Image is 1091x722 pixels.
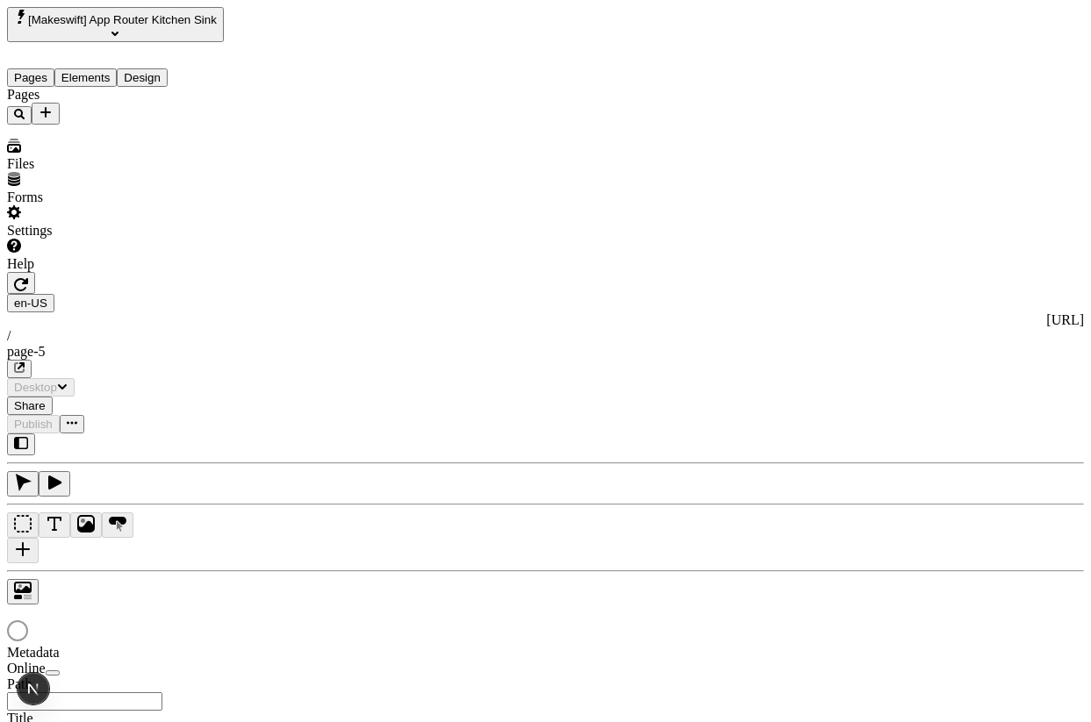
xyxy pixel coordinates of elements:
span: en-US [14,297,47,310]
button: Design [117,68,168,87]
button: Image [70,512,102,538]
span: [Makeswift] App Router Kitchen Sink [28,13,217,26]
button: Button [102,512,133,538]
button: Box [7,512,39,538]
div: page-5 [7,344,1084,360]
button: Elements [54,68,118,87]
span: Publish [14,418,53,431]
span: Online [7,661,46,676]
span: Path [7,676,32,691]
div: Settings [7,223,250,239]
button: Text [39,512,70,538]
button: Desktop [7,378,75,397]
button: Select site [7,7,224,42]
div: Forms [7,189,250,205]
button: Publish [7,415,60,433]
button: Share [7,397,53,415]
div: Metadata [7,645,218,661]
span: Desktop [14,381,57,394]
div: Pages [7,87,250,103]
div: Files [7,156,250,172]
button: Open locale picker [7,294,54,312]
button: Add new [32,103,60,125]
div: Help [7,256,250,272]
button: Pages [7,68,54,87]
div: / [7,328,1084,344]
div: [URL] [7,312,1084,328]
span: Share [14,399,46,412]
